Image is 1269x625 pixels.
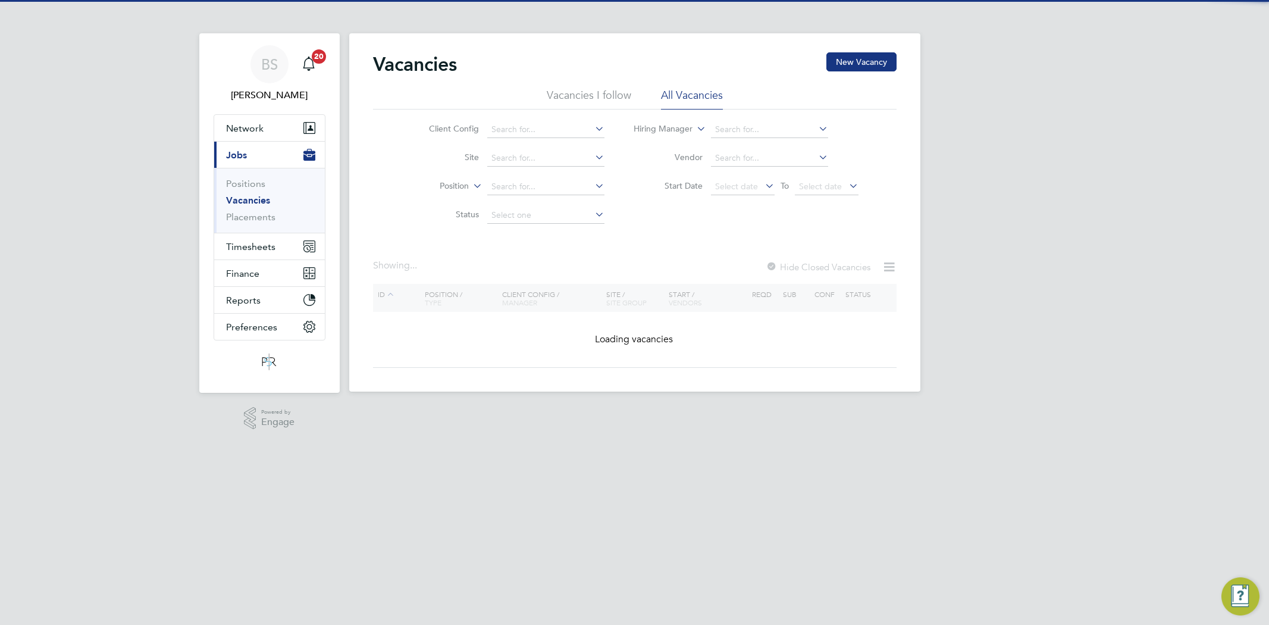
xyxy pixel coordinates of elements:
label: Hiring Manager [624,123,693,135]
span: 20 [312,49,326,64]
button: Timesheets [214,233,325,260]
span: ... [410,260,417,271]
div: Showing [373,260,419,272]
span: BS [261,57,278,72]
span: Select date [799,181,842,192]
span: Network [226,123,264,134]
label: Status [411,209,479,220]
span: Finance [226,268,259,279]
button: Jobs [214,142,325,168]
li: All Vacancies [661,88,723,110]
div: Jobs [214,168,325,233]
img: psrsolutions-logo-retina.png [258,352,280,371]
button: Engage Resource Center [1221,577,1259,615]
li: Vacancies I follow [547,88,631,110]
button: Reports [214,287,325,313]
span: Reports [226,295,261,306]
a: Placements [226,211,275,223]
input: Search for... [711,121,828,138]
a: BS[PERSON_NAME] [214,45,325,102]
input: Search for... [711,150,828,167]
input: Search for... [487,121,604,138]
span: Select date [715,181,758,192]
button: Preferences [214,314,325,340]
nav: Main navigation [199,33,340,393]
span: Powered by [261,407,294,417]
label: Start Date [634,180,703,191]
span: Timesheets [226,241,275,252]
a: Vacancies [226,195,270,206]
a: Powered byEngage [244,407,294,430]
label: Site [411,152,479,162]
a: Positions [226,178,265,189]
h2: Vacancies [373,52,457,76]
a: 20 [297,45,321,83]
span: Jobs [226,149,247,161]
input: Search for... [487,150,604,167]
input: Select one [487,207,604,224]
span: Preferences [226,321,277,333]
button: Finance [214,260,325,286]
a: Go to home page [214,352,325,371]
label: Position [400,180,469,192]
label: Hide Closed Vacancies [766,261,870,273]
span: To [777,178,792,193]
label: Vendor [634,152,703,162]
button: Network [214,115,325,141]
button: New Vacancy [826,52,897,71]
input: Search for... [487,179,604,195]
span: Beth Seddon [214,88,325,102]
label: Client Config [411,123,479,134]
span: Engage [261,417,294,427]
